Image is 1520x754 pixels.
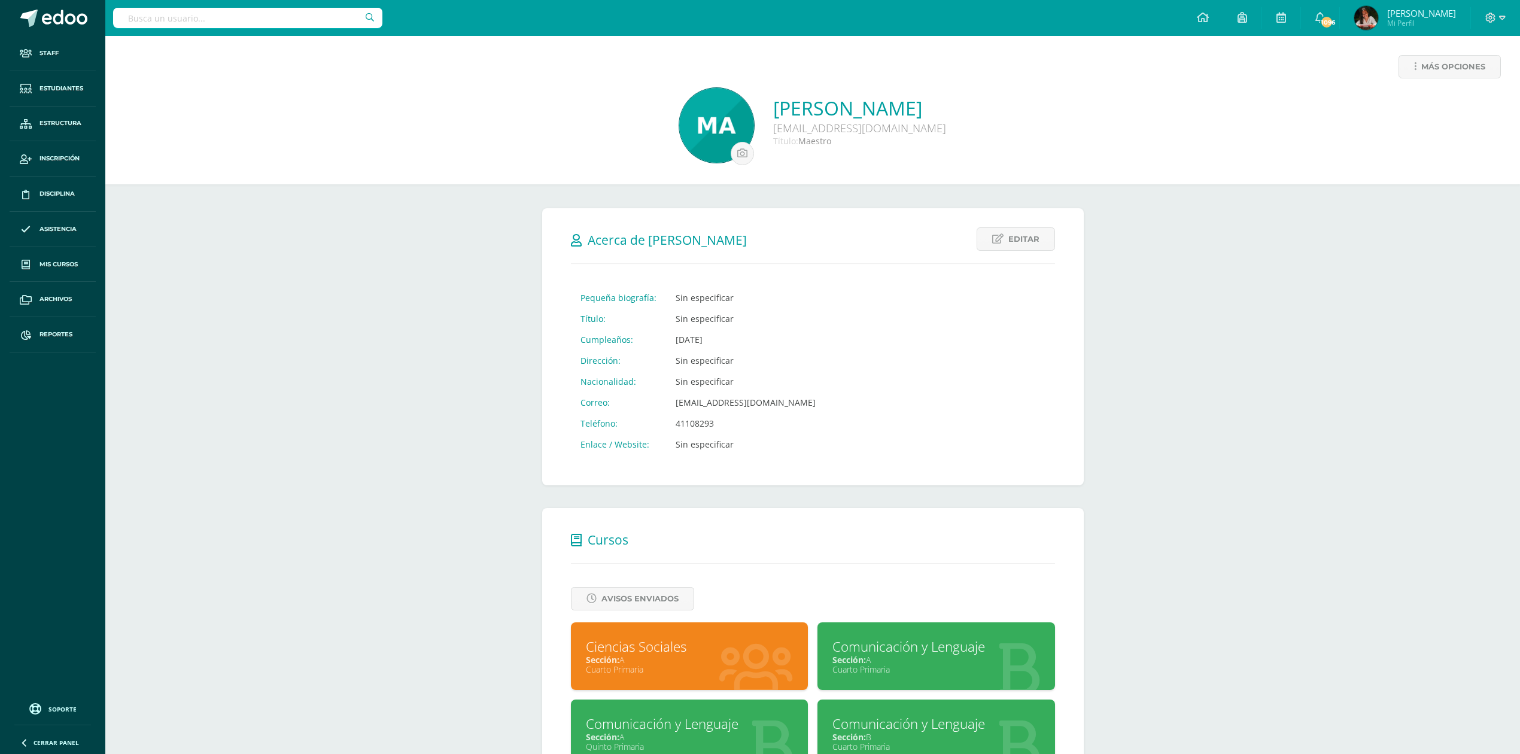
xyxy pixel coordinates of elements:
td: 41108293 [666,413,825,434]
span: 1096 [1320,16,1333,29]
div: [EMAIL_ADDRESS][DOMAIN_NAME] [773,121,946,135]
a: Staff [10,36,96,71]
img: 1768b921bb0131f632fd6560acaf36dd.png [1354,6,1378,30]
td: Cumpleaños: [571,329,666,350]
a: Ciencias SocialesSección:ACuarto Primaria [571,622,808,690]
span: Archivos [39,294,72,304]
span: Reportes [39,330,72,339]
img: e4c0f92a9101db4c182c6559581731dd.png [679,88,754,163]
span: Disciplina [39,189,75,199]
a: Asistencia [10,212,96,247]
td: Sin especificar [666,287,825,308]
span: Inscripción [39,154,80,163]
td: Sin especificar [666,434,825,455]
div: Ciencias Sociales [586,637,794,656]
span: Cursos [588,531,628,548]
td: Correo: [571,392,666,413]
span: Título: [773,135,798,147]
div: A [832,654,1040,665]
a: Estructura [10,107,96,142]
span: Sección: [832,731,866,743]
div: B [832,731,1040,743]
a: Disciplina [10,177,96,212]
span: Acerca de [PERSON_NAME] [588,232,747,248]
a: [PERSON_NAME] [773,95,946,121]
span: Soporte [48,705,77,713]
td: Teléfono: [571,413,666,434]
a: Avisos Enviados [571,587,694,610]
td: Sin especificar [666,308,825,329]
td: Nacionalidad: [571,371,666,392]
a: Soporte [14,700,91,716]
a: Más opciones [1399,55,1501,78]
a: Comunicación y LenguajeSección:ACuarto Primaria [817,622,1055,690]
td: Sin especificar [666,350,825,371]
a: Archivos [10,282,96,317]
div: Quinto Primaria [586,741,794,752]
a: Reportes [10,317,96,352]
span: Maestro [798,135,831,147]
div: Comunicación y Lenguaje [586,715,794,733]
div: Cuarto Primaria [832,664,1040,675]
div: A [586,654,794,665]
a: Mis cursos [10,247,96,282]
input: Busca un usuario... [113,8,382,28]
td: [EMAIL_ADDRESS][DOMAIN_NAME] [666,392,825,413]
span: Asistencia [39,224,77,234]
div: Comunicación y Lenguaje [832,715,1040,733]
td: Enlace / Website: [571,434,666,455]
span: Sección: [586,731,619,743]
div: Cuarto Primaria [586,664,794,675]
div: Comunicación y Lenguaje [832,637,1040,656]
td: Dirección: [571,350,666,371]
a: Inscripción [10,141,96,177]
td: Pequeña biografía: [571,287,666,308]
span: Estructura [39,118,81,128]
a: Estudiantes [10,71,96,107]
span: Sección: [586,654,619,665]
span: Cerrar panel [34,738,79,747]
a: Editar [977,227,1055,251]
div: A [586,731,794,743]
span: Staff [39,48,59,58]
span: [PERSON_NAME] [1387,7,1456,19]
span: Sección: [832,654,866,665]
span: Más opciones [1421,56,1485,78]
span: Mi Perfil [1387,18,1456,28]
td: [DATE] [666,329,825,350]
span: Estudiantes [39,84,83,93]
span: Editar [1008,228,1039,250]
td: Sin especificar [666,371,825,392]
td: Título: [571,308,666,329]
span: Avisos Enviados [601,588,679,610]
span: Mis cursos [39,260,78,269]
div: Cuarto Primaria [832,741,1040,752]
